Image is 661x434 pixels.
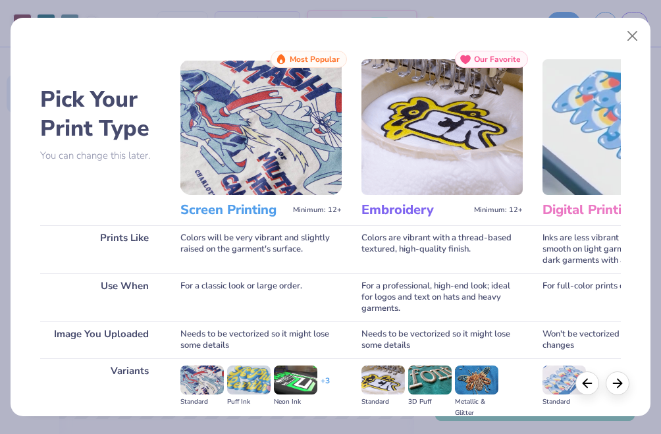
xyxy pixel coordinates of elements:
div: 3D Puff [408,396,452,408]
p: You can change this later. [40,150,162,161]
img: Neon Ink [274,366,317,394]
div: Needs to be vectorized so it might lose some details [361,321,523,358]
div: Use When [40,273,162,321]
span: Minimum: 12+ [293,205,342,215]
div: Metallic & Glitter [455,396,498,419]
h3: Screen Printing [180,202,288,219]
div: Standard [542,396,586,408]
img: Standard [361,366,405,394]
div: Prints Like [40,225,162,273]
img: Screen Printing [180,59,342,195]
span: Minimum: 12+ [474,205,523,215]
div: Standard [361,396,405,408]
div: Needs to be vectorized so it might lose some details [180,321,342,358]
img: Metallic & Glitter [455,366,498,394]
img: 3D Puff [408,366,452,394]
img: Standard [542,366,586,394]
div: Image You Uploaded [40,321,162,358]
img: Standard [180,366,224,394]
div: Puff Ink [227,396,271,408]
div: Standard [180,396,224,408]
img: Embroidery [361,59,523,195]
span: Most Popular [290,55,340,64]
button: Close [620,24,645,49]
h3: Digital Printing [542,202,650,219]
div: Colors will be very vibrant and slightly raised on the garment's surface. [180,225,342,273]
h2: Pick Your Print Type [40,85,162,143]
img: Puff Ink [227,366,271,394]
div: Variants [40,358,162,426]
span: Our Favorite [474,55,521,64]
div: For a classic look or large order. [180,273,342,321]
div: For a professional, high-end look; ideal for logos and text on hats and heavy garments. [361,273,523,321]
div: + 3 [321,375,330,398]
div: Neon Ink [274,396,317,408]
h3: Embroidery [361,202,469,219]
div: Colors are vibrant with a thread-based textured, high-quality finish. [361,225,523,273]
